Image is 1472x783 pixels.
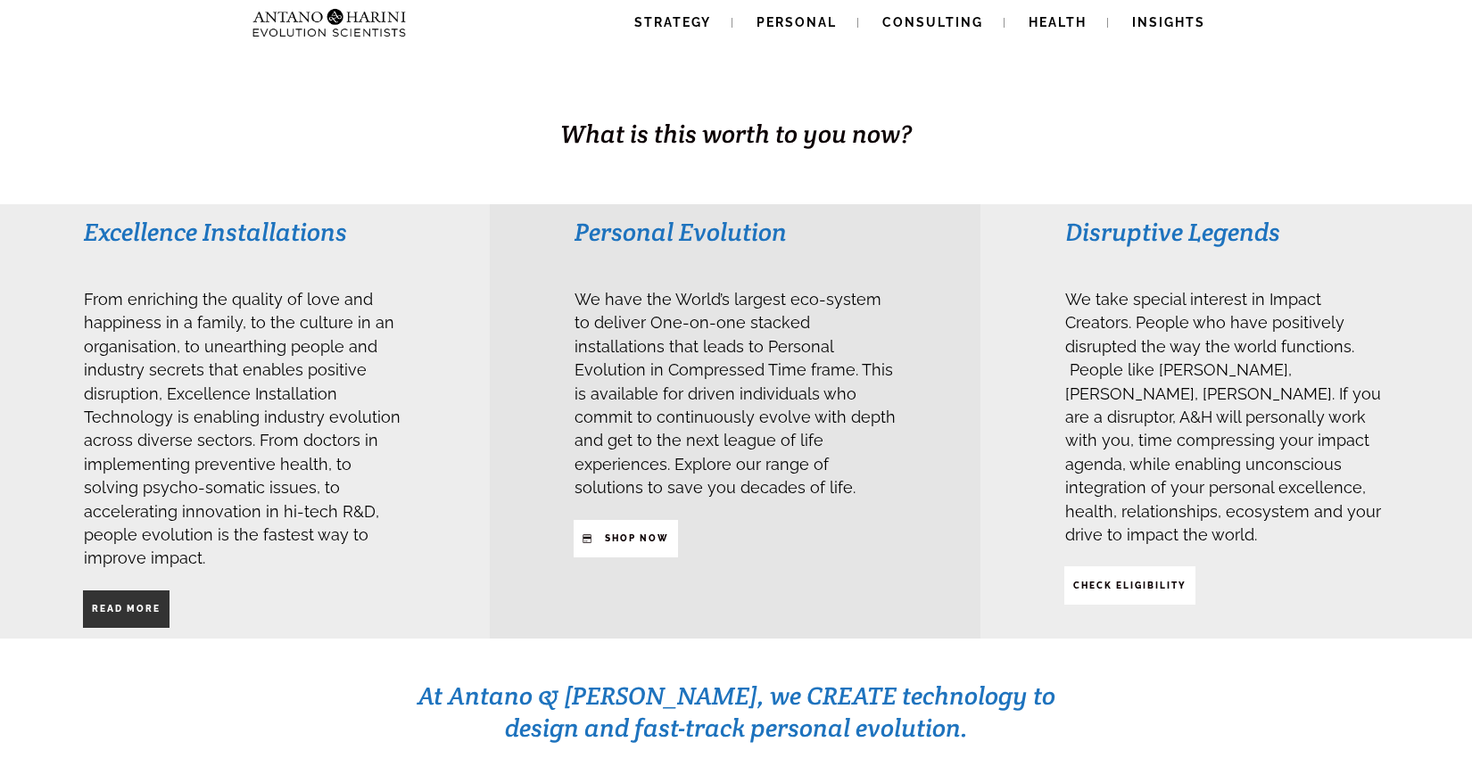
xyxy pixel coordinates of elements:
[882,15,983,29] span: Consulting
[83,590,170,628] a: Read More
[574,520,678,557] a: SHop NOW
[92,604,161,614] strong: Read More
[575,216,897,248] h3: Personal Evolution
[1132,15,1205,29] span: Insights
[575,290,896,497] span: We have the World’s largest eco-system to deliver One-on-one stacked installations that leads to ...
[1029,15,1087,29] span: Health
[605,533,669,543] strong: SHop NOW
[560,118,912,150] span: What is this worth to you now?
[84,216,406,248] h3: Excellence Installations
[1065,290,1381,544] span: We take special interest in Impact Creators. People who have positively disrupted the way the wor...
[1073,581,1187,590] strong: CHECK ELIGIBILITY
[1065,216,1387,248] h3: Disruptive Legends
[2,78,1470,116] h1: BUSINESS. HEALTH. Family. Legacy
[418,680,1055,744] span: At Antano & [PERSON_NAME], we CREATE technology to design and fast-track personal evolution.
[757,15,837,29] span: Personal
[1064,566,1195,604] a: CHECK ELIGIBILITY
[634,15,711,29] span: Strategy
[84,290,401,567] span: From enriching the quality of love and happiness in a family, to the culture in an organisation, ...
